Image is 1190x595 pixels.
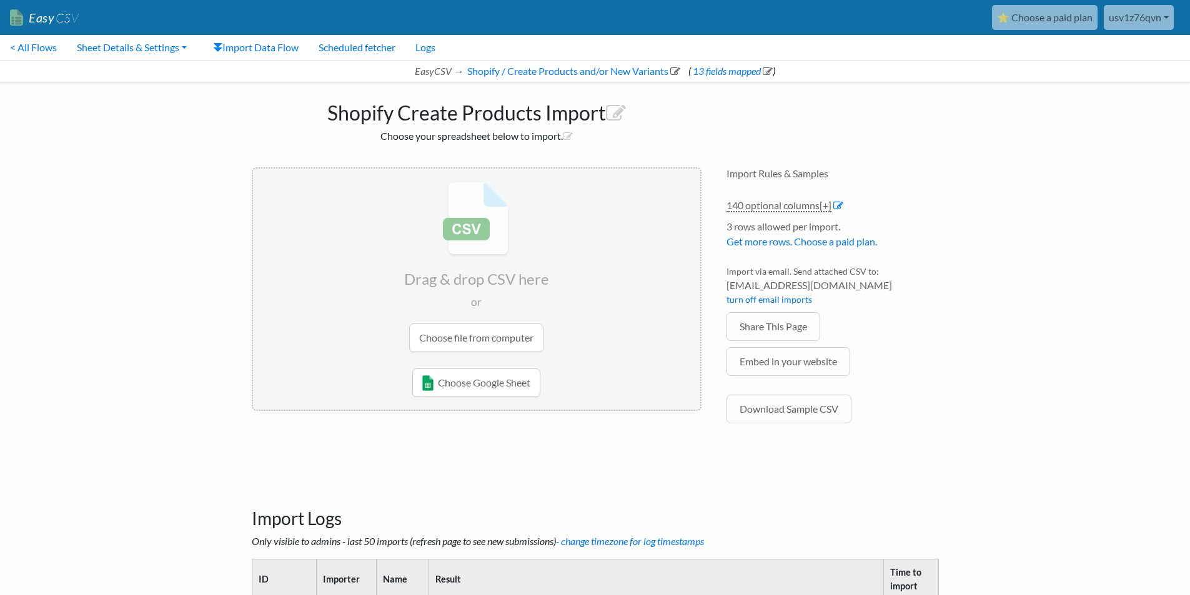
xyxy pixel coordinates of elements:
[415,65,464,77] i: EasyCSV →
[691,65,773,77] a: 13 fields mapped
[726,278,939,293] span: [EMAIL_ADDRESS][DOMAIN_NAME]
[726,312,820,341] a: Share This Page
[820,199,831,211] span: [+]
[203,35,309,60] a: Import Data Flow
[992,5,1098,30] a: ⭐ Choose a paid plan
[726,294,812,305] a: turn off email imports
[688,65,775,77] span: ( )
[405,35,445,60] a: Logs
[252,477,939,529] h3: Import Logs
[726,199,831,212] a: 140 optional columns[+]
[1138,545,1178,583] iframe: chat widget
[726,347,850,376] a: Embed in your website
[252,130,702,142] h2: Choose your spreadsheet below to import.
[726,167,939,179] h4: Import Rules & Samples
[10,5,79,31] a: EasyCSV
[309,35,405,60] a: Scheduled fetcher
[953,225,1178,539] iframe: chat widget
[54,10,79,26] span: CSV
[1104,5,1174,30] a: usv1z76qvn
[726,265,939,312] li: Import via email. Send attached CSV to:
[726,395,851,423] a: Download Sample CSV
[465,65,680,77] a: Shopify / Create Products and/or New Variants
[556,535,704,547] a: - change timezone for log timestamps
[412,368,540,397] a: Choose Google Sheet
[726,235,877,247] a: Get more rows. Choose a paid plan.
[726,219,939,255] li: 3 rows allowed per import.
[252,95,702,125] h1: Shopify Create Products Import
[67,35,197,60] a: Sheet Details & Settings
[252,535,704,547] i: Only visible to admins - last 50 imports (refresh page to see new submissions)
